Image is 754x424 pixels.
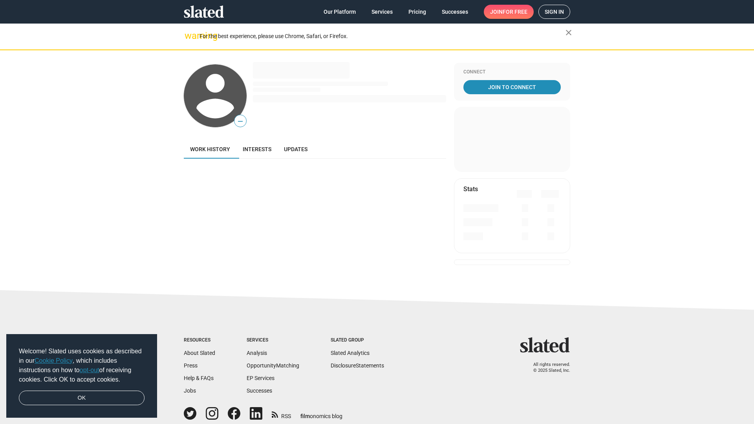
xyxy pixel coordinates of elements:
[247,337,299,344] div: Services
[236,140,278,159] a: Interests
[324,5,356,19] span: Our Platform
[538,5,570,19] a: Sign in
[317,5,362,19] a: Our Platform
[80,367,99,373] a: opt-out
[284,146,307,152] span: Updates
[365,5,399,19] a: Services
[247,387,272,394] a: Successes
[243,146,271,152] span: Interests
[402,5,432,19] a: Pricing
[331,350,370,356] a: Slated Analytics
[19,391,145,406] a: dismiss cookie message
[465,80,559,94] span: Join To Connect
[463,185,478,193] mat-card-title: Stats
[19,347,145,384] span: Welcome! Slated uses cookies as described in our , which includes instructions on how to of recei...
[300,406,342,420] a: filmonomics blog
[503,5,527,19] span: for free
[408,5,426,19] span: Pricing
[184,337,215,344] div: Resources
[184,350,215,356] a: About Slated
[463,69,561,75] div: Connect
[442,5,468,19] span: Successes
[372,5,393,19] span: Services
[545,5,564,18] span: Sign in
[190,146,230,152] span: Work history
[484,5,534,19] a: Joinfor free
[247,350,267,356] a: Analysis
[436,5,474,19] a: Successes
[184,375,214,381] a: Help & FAQs
[463,80,561,94] a: Join To Connect
[490,5,527,19] span: Join
[247,375,275,381] a: EP Services
[185,31,194,40] mat-icon: warning
[35,357,73,364] a: Cookie Policy
[525,362,570,373] p: All rights reserved. © 2025 Slated, Inc.
[184,140,236,159] a: Work history
[234,116,246,126] span: —
[272,408,291,420] a: RSS
[300,413,310,419] span: film
[6,334,157,418] div: cookieconsent
[199,31,565,42] div: For the best experience, please use Chrome, Safari, or Firefox.
[184,362,198,369] a: Press
[247,362,299,369] a: OpportunityMatching
[331,362,384,369] a: DisclosureStatements
[278,140,314,159] a: Updates
[331,337,384,344] div: Slated Group
[564,28,573,37] mat-icon: close
[184,387,196,394] a: Jobs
